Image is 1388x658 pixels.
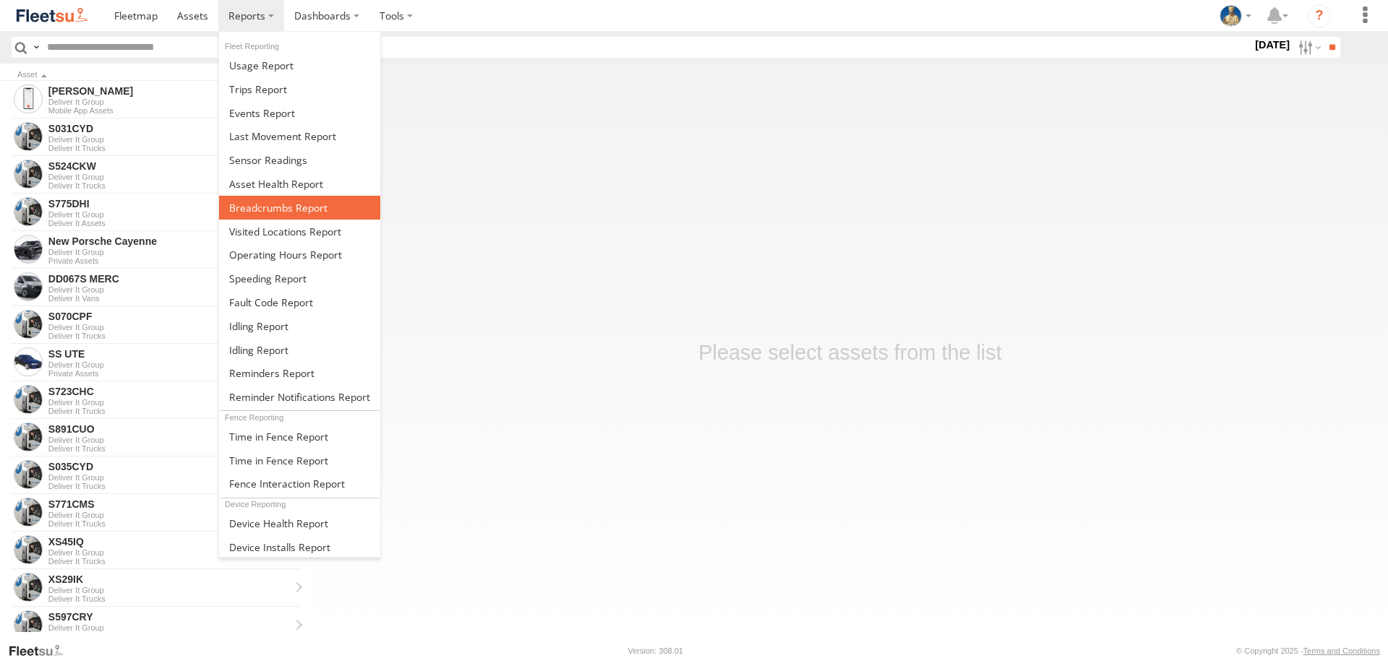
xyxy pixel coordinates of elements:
a: Fence Interaction Report [219,472,380,496]
a: Trips Report [219,77,380,101]
div: Gian Della Porta - View Asset History [48,85,290,98]
div: Deliver It Group [48,248,290,256]
div: © Copyright 2025 - [1236,646,1380,655]
img: fleetsu-logo-horizontal.svg [14,6,90,25]
a: Full Events Report [219,101,380,125]
div: S035CYD - View Asset History [48,460,290,473]
i: ? [1308,4,1331,27]
div: Mobile App Assets [48,106,290,115]
div: S775DHI - View Asset History [48,197,290,210]
div: Deliver It Trucks [48,557,290,566]
a: Idling Report [219,314,380,338]
div: Deliver It Assets [48,219,290,228]
div: Deliver It Group [48,210,290,219]
label: [DATE] [1252,37,1293,53]
div: Deliver It Trucks [48,407,290,415]
div: Deliver It Group [48,98,290,106]
div: DD067S MERC - View Asset History [48,272,290,285]
div: S723CHC - View Asset History [48,385,290,398]
a: Visit our Website [8,644,74,658]
a: Terms and Conditions [1303,646,1380,655]
label: Search Filter Options [1293,37,1324,58]
div: SS UTE - View Asset History [48,347,290,360]
div: Deliver It Trucks [48,444,290,453]
a: Time in Fences Report [219,449,380,472]
div: Deliver It Group [48,436,290,444]
div: Deliver It Group [48,473,290,482]
div: Version: 308.01 [628,646,683,655]
a: Breadcrumbs Report [219,196,380,220]
div: S031CYD - View Asset History [48,122,290,135]
a: Visited Locations Report [219,220,380,243]
a: Usage Report [219,53,380,77]
a: Reminders Report [219,362,380,386]
div: Click to Sort [17,72,289,79]
div: Private Assets [48,256,290,265]
div: Deliver It Trucks [48,594,290,603]
div: Deliver It Group [48,323,290,332]
div: S771CMS - View Asset History [48,498,290,511]
a: Fault Code Report [219,290,380,314]
div: Deliver It Group [48,173,290,181]
div: Deliver It Trucks [48,181,290,190]
div: Private Assets [48,369,290,378]
div: Deliver It Group [48,398,290,407]
a: Asset Health Report [219,172,380,196]
div: Deliver It Trucks [48,144,290,152]
div: S891CUO - View Asset History [48,423,290,436]
div: New Porsche Cayenne - View Asset History [48,235,290,248]
div: S597CRY - View Asset History [48,610,290,623]
div: Deliver It Trucks [48,332,290,340]
div: Deliver It Group [48,511,290,519]
a: Device Health Report [219,511,380,535]
div: S524CKW - View Asset History [48,160,290,173]
div: Deliver It Group [48,135,290,144]
div: Deliver It Group [48,623,290,632]
a: Asset Operating Hours Report [219,243,380,267]
div: Deliver It Trucks [48,519,290,528]
div: Deliver It Group [48,586,290,594]
div: S070CPF - View Asset History [48,310,290,323]
div: Deliver It Trucks [48,482,290,490]
div: XS29IK - View Asset History [48,573,290,586]
a: Service Reminder Notifications Report [219,385,380,409]
div: Matt Draper [1214,5,1256,27]
a: Idling Report [219,338,380,362]
div: Deliver It Group [48,548,290,557]
div: Deliver It Group [48,285,290,294]
div: XS45IQ - View Asset History [48,535,290,548]
label: Search Query [30,37,42,58]
div: Deliver It Group [48,360,290,369]
a: Device Installs Report [219,535,380,559]
div: Deliver It Vans [48,294,290,303]
a: Time in Fences Report [219,425,380,449]
a: Last Movement Report [219,124,380,148]
a: Sensor Readings [219,148,380,172]
a: Fleet Speed Report [219,267,380,290]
